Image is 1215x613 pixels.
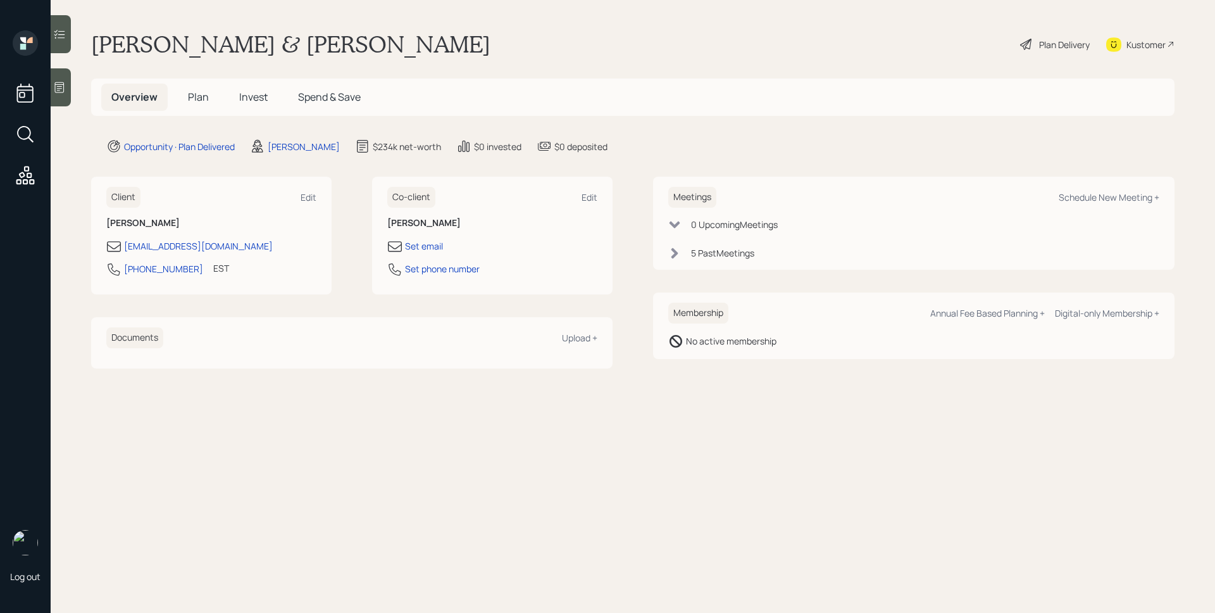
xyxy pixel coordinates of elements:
[405,262,480,275] div: Set phone number
[930,307,1045,319] div: Annual Fee Based Planning +
[691,246,754,260] div: 5 Past Meeting s
[582,191,597,203] div: Edit
[298,90,361,104] span: Spend & Save
[1055,307,1159,319] div: Digital-only Membership +
[124,262,203,275] div: [PHONE_NUMBER]
[1039,38,1090,51] div: Plan Delivery
[268,140,340,153] div: [PERSON_NAME]
[111,90,158,104] span: Overview
[387,187,435,208] h6: Co-client
[239,90,268,104] span: Invest
[668,187,716,208] h6: Meetings
[188,90,209,104] span: Plan
[405,239,443,253] div: Set email
[686,334,776,348] div: No active membership
[373,140,441,153] div: $234k net-worth
[124,239,273,253] div: [EMAIL_ADDRESS][DOMAIN_NAME]
[474,140,521,153] div: $0 invested
[10,571,40,583] div: Log out
[124,140,235,153] div: Opportunity · Plan Delivered
[562,332,597,344] div: Upload +
[91,30,490,58] h1: [PERSON_NAME] & [PERSON_NAME]
[301,191,316,203] div: Edit
[691,218,778,231] div: 0 Upcoming Meeting s
[106,218,316,229] h6: [PERSON_NAME]
[106,187,140,208] h6: Client
[213,262,229,275] div: EST
[13,530,38,555] img: james-distasi-headshot.png
[1059,191,1159,203] div: Schedule New Meeting +
[1126,38,1166,51] div: Kustomer
[668,303,728,324] h6: Membership
[106,327,163,348] h6: Documents
[387,218,597,229] h6: [PERSON_NAME]
[554,140,607,153] div: $0 deposited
